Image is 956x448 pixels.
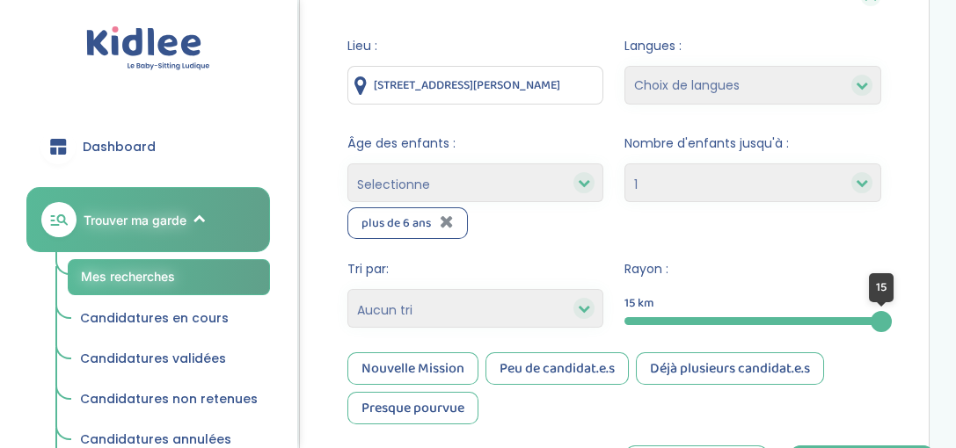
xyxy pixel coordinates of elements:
input: Ville ou code postale [347,66,604,105]
span: Candidatures en cours [80,309,229,327]
a: Candidatures en cours [68,302,270,336]
div: Peu de candidat.e.s [485,352,629,385]
span: 15 [876,278,887,297]
span: 15 km [624,294,654,313]
span: Dashboard [83,138,156,156]
span: Tri par: [347,260,604,278]
span: plus de 6 ans [361,213,431,233]
a: Candidatures validées [68,343,270,376]
a: Mes recherches [68,259,270,295]
span: Candidatures annulées [80,430,231,448]
span: Mes recherches [81,269,175,284]
span: Langues : [624,37,881,55]
span: Trouver ma garde [84,211,186,229]
span: Âge des enfants : [347,134,604,153]
a: Trouver ma garde [26,187,270,252]
div: Nouvelle Mission [347,352,478,385]
a: Dashboard [26,115,270,178]
span: Candidatures validées [80,350,226,367]
span: Candidatures non retenues [80,390,258,408]
span: Nombre d'enfants jusqu'à : [624,134,881,153]
span: Lieu : [347,37,604,55]
span: Rayon : [624,260,881,278]
img: logo.svg [86,26,210,71]
a: Candidatures non retenues [68,383,270,416]
div: Déjà plusieurs candidat.e.s [636,352,824,385]
div: Presque pourvue [347,392,478,424]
